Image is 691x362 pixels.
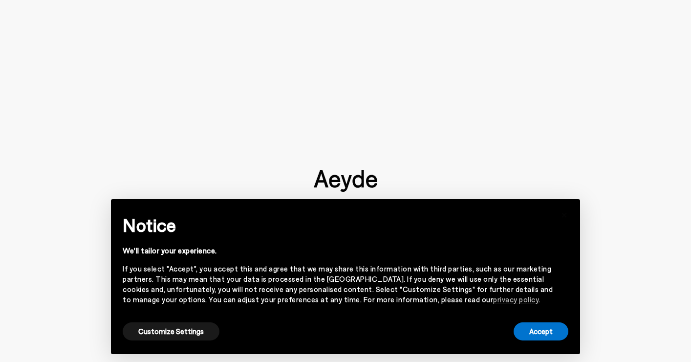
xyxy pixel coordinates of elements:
button: Close this notice [553,202,576,226]
div: We'll tailor your experience. [123,246,553,256]
div: If you select "Accept", you accept this and agree that we may share this information with third p... [123,264,553,305]
span: × [561,206,568,221]
img: footer-logo.svg [314,170,377,192]
h2: Notice [123,212,553,238]
a: privacy policy [493,295,539,304]
button: Accept [514,322,568,340]
button: Customize Settings [123,322,219,340]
